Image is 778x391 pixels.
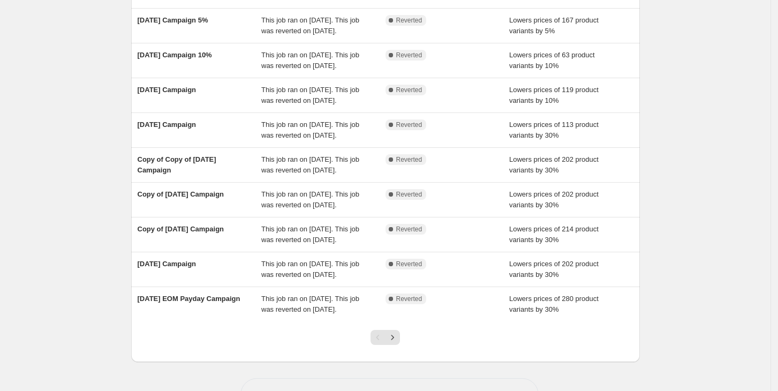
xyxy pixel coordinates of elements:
span: This job ran on [DATE]. This job was reverted on [DATE]. [261,260,359,279]
span: This job ran on [DATE]. This job was reverted on [DATE]. [261,295,359,313]
span: Lowers prices of 167 product variants by 5% [509,16,599,35]
span: Lowers prices of 202 product variants by 30% [509,155,599,174]
span: Reverted [396,225,422,234]
span: [DATE] Campaign [138,121,197,129]
span: This job ran on [DATE]. This job was reverted on [DATE]. [261,190,359,209]
span: Reverted [396,16,422,25]
span: This job ran on [DATE]. This job was reverted on [DATE]. [261,51,359,70]
button: Next [385,330,400,345]
span: [DATE] EOM Payday Campaign [138,295,240,303]
span: This job ran on [DATE]. This job was reverted on [DATE]. [261,225,359,244]
span: This job ran on [DATE]. This job was reverted on [DATE]. [261,155,359,174]
span: This job ran on [DATE]. This job was reverted on [DATE]. [261,86,359,104]
span: [DATE] Campaign [138,260,197,268]
span: Reverted [396,260,422,268]
span: This job ran on [DATE]. This job was reverted on [DATE]. [261,121,359,139]
span: Copy of Copy of [DATE] Campaign [138,155,216,174]
span: Lowers prices of 119 product variants by 10% [509,86,599,104]
span: Lowers prices of 202 product variants by 30% [509,190,599,209]
span: Reverted [396,295,422,303]
span: Lowers prices of 202 product variants by 30% [509,260,599,279]
span: Reverted [396,121,422,129]
span: Lowers prices of 280 product variants by 30% [509,295,599,313]
span: Reverted [396,190,422,199]
nav: Pagination [371,330,400,345]
span: Reverted [396,86,422,94]
span: [DATE] Campaign [138,86,197,94]
span: Copy of [DATE] Campaign [138,190,224,198]
span: Reverted [396,51,422,59]
span: [DATE] Campaign 10% [138,51,212,59]
span: [DATE] Campaign 5% [138,16,208,24]
span: This job ran on [DATE]. This job was reverted on [DATE]. [261,16,359,35]
span: Reverted [396,155,422,164]
span: Copy of [DATE] Campaign [138,225,224,233]
span: Lowers prices of 214 product variants by 30% [509,225,599,244]
span: Lowers prices of 113 product variants by 30% [509,121,599,139]
span: Lowers prices of 63 product variants by 10% [509,51,595,70]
